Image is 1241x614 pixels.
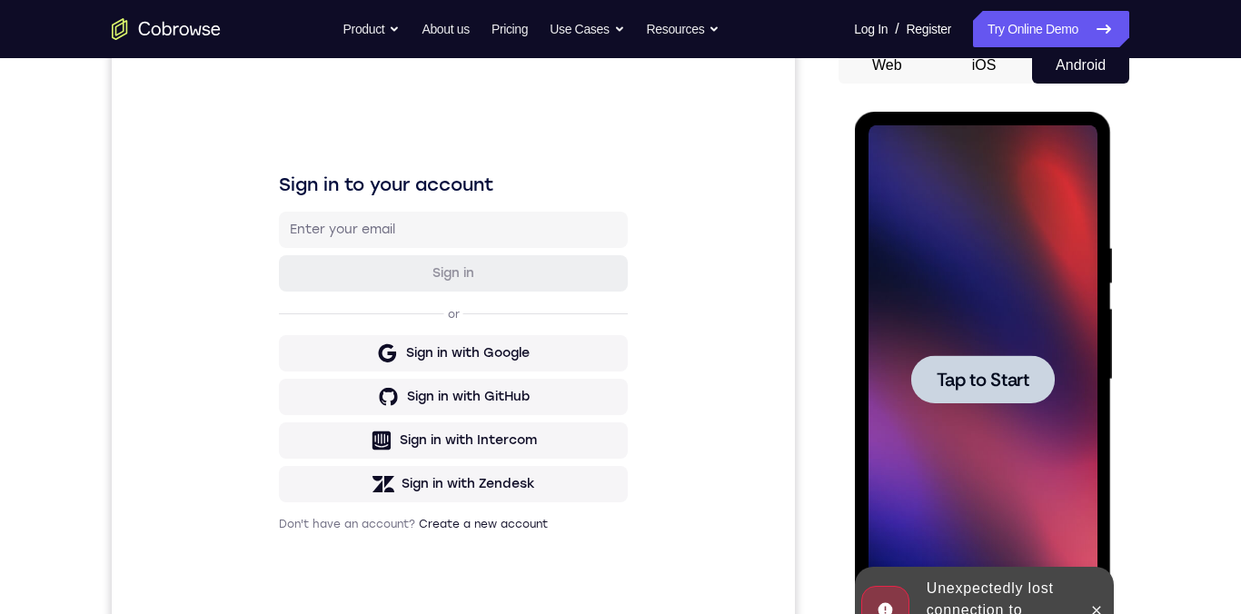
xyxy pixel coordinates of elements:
a: Try Online Demo [973,11,1129,47]
a: Go to the home page [112,18,221,40]
button: iOS [936,47,1033,84]
h1: Sign in to your account [167,124,516,150]
input: Enter your email [178,173,505,192]
button: Sign in [167,208,516,244]
a: Create a new account [307,470,436,483]
button: Android [1032,47,1129,84]
button: Sign in with Google [167,288,516,324]
button: Web [839,47,936,84]
div: Sign in with Google [294,297,418,315]
button: Sign in with GitHub [167,332,516,368]
a: About us [422,11,469,47]
button: Sign in with Intercom [167,375,516,411]
a: Register [907,11,951,47]
div: Sign in with Zendesk [290,428,423,446]
div: Unexpectedly lost connection to device [65,459,223,539]
p: or [333,260,352,274]
span: Tap to Start [82,259,174,277]
button: Sign in with Zendesk [167,419,516,455]
button: Tap to Start [56,243,200,292]
div: Sign in with GitHub [295,341,418,359]
button: Use Cases [550,11,624,47]
span: / [895,18,898,40]
a: Log In [854,11,888,47]
div: Sign in with Intercom [288,384,425,402]
a: Pricing [491,11,528,47]
button: Product [343,11,401,47]
p: Don't have an account? [167,470,516,484]
button: Resources [647,11,720,47]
